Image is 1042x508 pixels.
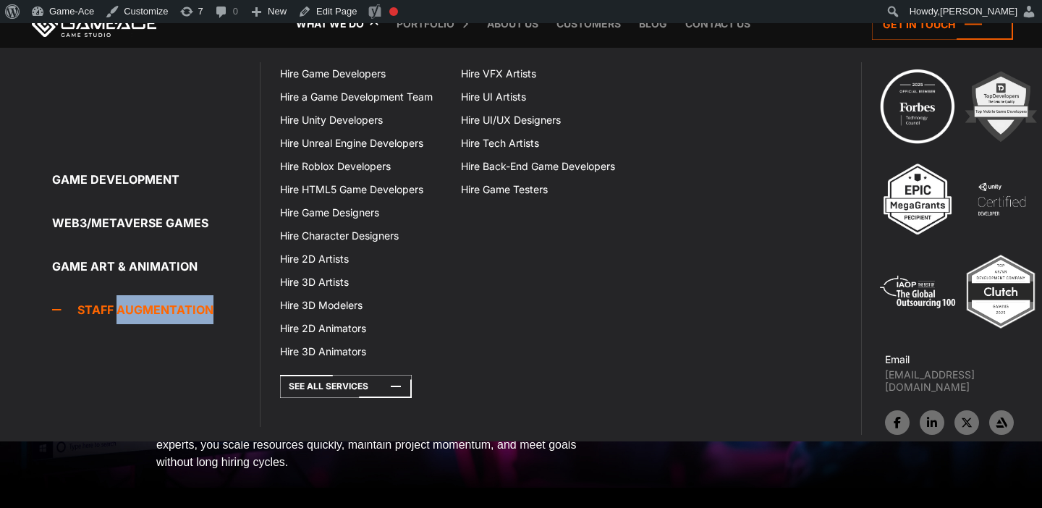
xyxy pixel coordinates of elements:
[452,132,633,155] a: Hire Tech Artists
[878,252,957,331] img: 5
[271,178,452,201] a: Hire HTML5 Game Developers
[452,85,633,109] a: Hire UI Artists
[452,155,633,178] a: Hire Back-End Game Developers
[885,368,1042,393] a: [EMAIL_ADDRESS][DOMAIN_NAME]
[52,165,260,194] a: Game development
[389,7,398,16] div: Focus keyphrase not set
[452,62,633,85] a: Hire VFX Artists
[962,159,1041,239] img: 4
[872,9,1013,40] a: Get in touch
[271,317,452,340] a: Hire 2D Animators
[52,295,260,324] a: Staff Augmentation
[271,294,452,317] a: Hire 3D Modelers
[271,340,452,363] a: Hire 3D Animators
[52,252,260,281] a: Game Art & Animation
[452,109,633,132] a: Hire UI/UX Designers
[961,67,1041,146] img: 2
[878,159,957,239] img: 3
[271,201,452,224] a: Hire Game Designers
[271,62,452,85] a: Hire Game Developers
[271,85,452,109] a: Hire a Game Development Team
[885,353,910,365] strong: Email
[878,67,957,146] img: Technology council badge program ace 2025 game ace
[961,252,1041,331] img: Top ar vr development company gaming 2025 game ace
[271,155,452,178] a: Hire Roblox Developers
[271,132,452,155] a: Hire Unreal Engine Developers
[280,375,412,398] a: See All Services
[52,208,260,237] a: Web3/Metaverse Games
[271,271,452,294] a: Hire 3D Artists
[940,6,1017,17] span: [PERSON_NAME]
[452,178,633,201] a: Hire Game Testers
[271,224,452,247] a: Hire Character Designers
[271,109,452,132] a: Hire Unity Developers
[271,247,452,271] a: Hire 2D Artists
